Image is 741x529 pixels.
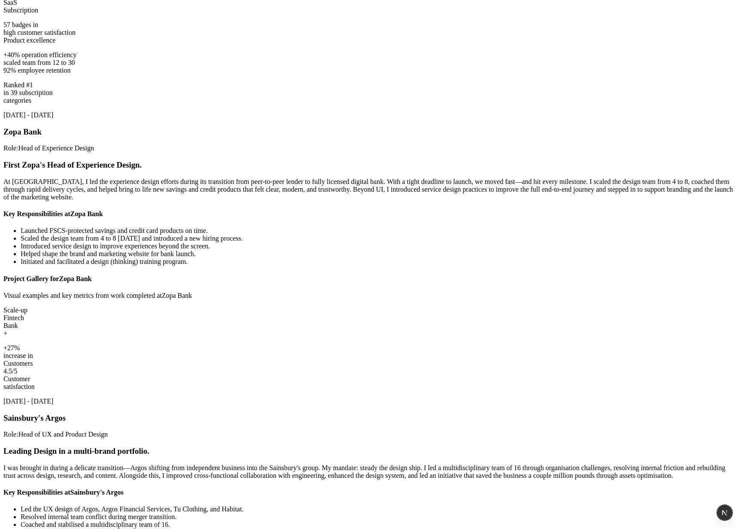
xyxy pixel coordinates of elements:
p: At [GEOGRAPHIC_DATA], I led the experience design efforts during its transition from peer-to-peer... [3,178,738,201]
p: Role: Head of UX and Product Design [3,431,738,438]
div: Key metrics: 57 badges in, high customer satisfaction, Product excellence [3,21,738,44]
div: +27% [3,344,738,352]
span: Scaled the design team from 4 to 8 [DATE] and introduced a new hiring process. [21,235,243,242]
div: Product excellence [3,37,738,44]
div: satisfaction [3,383,738,391]
div: 92% employee retention [3,67,738,74]
h3: Leading Design in a multi-brand portfolio. [3,446,738,456]
h3: First Zopa's Head of Experience Design. [3,160,738,170]
span: Coached and stabilised a multidisciplinary team of 16. [21,521,170,528]
div: + [3,330,738,337]
span: Introduced service design to improve experiences beyond the screen. [21,242,210,250]
div: Key metrics: +40% operation efficiency, scaled team from 12 to 30, 92% employee retention [3,51,738,74]
div: Fintech [3,314,738,322]
time: Employment period: Jan - Oct 2019 [3,398,53,405]
span: Led the UX design of Argos, Argos Financial Services, Tu Clothing, and Habitat. [21,505,243,513]
div: Scale-up [3,306,738,314]
div: 57 badges in [3,21,738,29]
h4: Key Responsibilities at Zopa Bank [3,210,738,218]
ul: Key achievements and responsibilities at Zopa Bank [3,227,738,266]
div: high customer satisfaction [3,29,738,37]
div: Bank [3,322,738,330]
span: Initiated and facilitated a design (thinking) training program. [21,258,188,265]
div: 4.5/5 [3,367,738,375]
h3: Zopa Bank [3,127,738,137]
p: I was brought in during a delicate transition—Argos shifting from independent business into the S... [3,464,738,480]
h3: Sainsbury's Argos [3,413,738,423]
div: Key metrics: 4.5/5, Customer, satisfaction [3,367,738,391]
div: Customers [3,360,738,367]
p: Visual examples and key metrics from work completed at Zopa Bank [3,292,738,300]
div: categories [3,97,738,104]
div: +40% operation efficiency [3,51,738,59]
div: Key metrics: Scale-up, Fintech, Bank, + [3,306,738,337]
span: Resolved internal team conflict during merger transition. [21,513,177,520]
h4: Project Gallery for Zopa Bank [3,275,738,283]
div: Customer [3,375,738,383]
div: Ranked #1 [3,81,738,89]
time: Employment period: Oct 2019 - Oct 2020 [3,111,53,119]
div: Subscription [3,6,738,14]
h4: Key Responsibilities at Sainsbury's Argos [3,489,738,496]
div: Key metrics: Ranked #1, in 39 subscription, categories [3,81,738,104]
span: Launched FSCS-protected savings and credit card products on time. [21,227,208,234]
div: in 39 subscription [3,89,738,97]
div: Zopa Bank project gallery [3,275,738,391]
span: Helped shape the brand and marketing website for bank launch. [21,250,196,257]
div: Key metrics: +27%, increase in, Customers [3,344,738,367]
div: increase in [3,352,738,360]
p: Role: Head of Experience Design [3,144,738,152]
div: scaled team from 12 to 30 [3,59,738,67]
